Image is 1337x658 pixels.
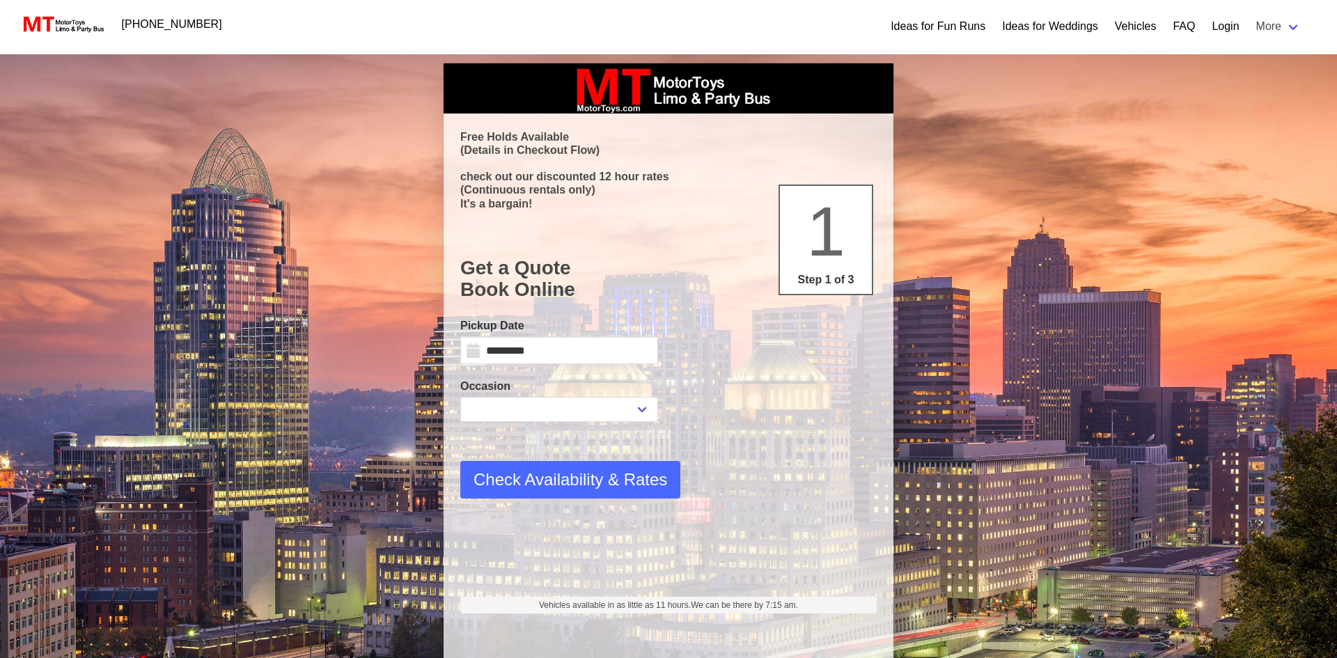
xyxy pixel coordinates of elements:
p: (Details in Checkout Flow) [460,143,877,157]
a: FAQ [1173,18,1195,35]
p: (Continuous rentals only) [460,183,877,196]
a: Ideas for Weddings [1002,18,1098,35]
span: Vehicles available in as little as 11 hours. [539,599,798,611]
p: check out our discounted 12 hour rates [460,170,877,183]
h1: Get a Quote Book Online [460,257,877,301]
p: It's a bargain! [460,197,877,210]
button: Check Availability & Rates [460,461,680,499]
img: box_logo_brand.jpeg [564,63,773,113]
a: Login [1212,18,1239,35]
p: Free Holds Available [460,130,877,143]
a: Vehicles [1115,18,1157,35]
span: 1 [806,192,845,270]
label: Occasion [460,378,658,395]
img: MotorToys Logo [19,15,105,34]
p: Step 1 of 3 [785,272,866,288]
a: Ideas for Fun Runs [891,18,985,35]
label: Pickup Date [460,318,658,334]
span: We can be there by 7:15 am. [691,600,798,610]
span: Check Availability & Rates [474,467,667,492]
a: [PHONE_NUMBER] [114,10,230,38]
a: More [1248,13,1309,40]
